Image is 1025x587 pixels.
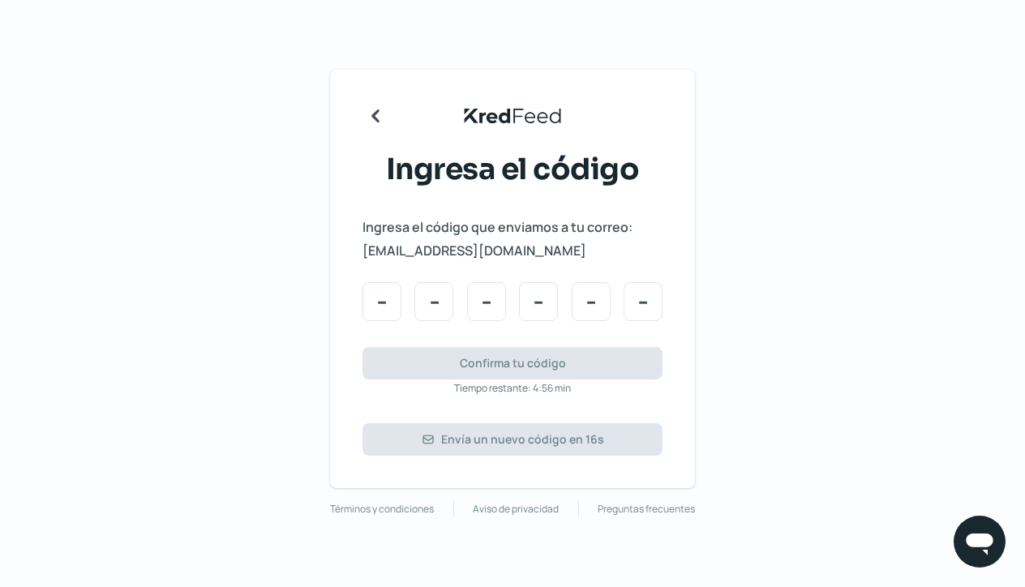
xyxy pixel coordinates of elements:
[441,434,604,445] span: Envía un nuevo código en 16s
[362,423,663,456] button: Envía un nuevo código en 16s
[519,282,558,321] input: Code input
[362,239,586,263] span: [EMAIL_ADDRESS][DOMAIN_NAME]
[362,216,633,239] span: Ingresa el código que enviamos a tu correo:
[330,500,434,518] a: Términos y condiciones
[454,379,571,397] span: Tiempo restante: 4:56 min
[386,149,640,190] span: Ingresa el código
[414,282,453,321] input: Code input
[598,500,695,518] a: Preguntas frecuentes
[572,282,611,321] input: Code input
[624,282,663,321] input: Code input
[362,282,401,321] input: Code input
[467,282,506,321] input: Code input
[963,525,996,558] img: chatIcon
[473,500,559,518] a: Aviso de privacidad
[362,103,388,129] svg: Regresar
[460,358,566,369] span: Confirma tu código
[362,347,663,379] button: Confirma tu código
